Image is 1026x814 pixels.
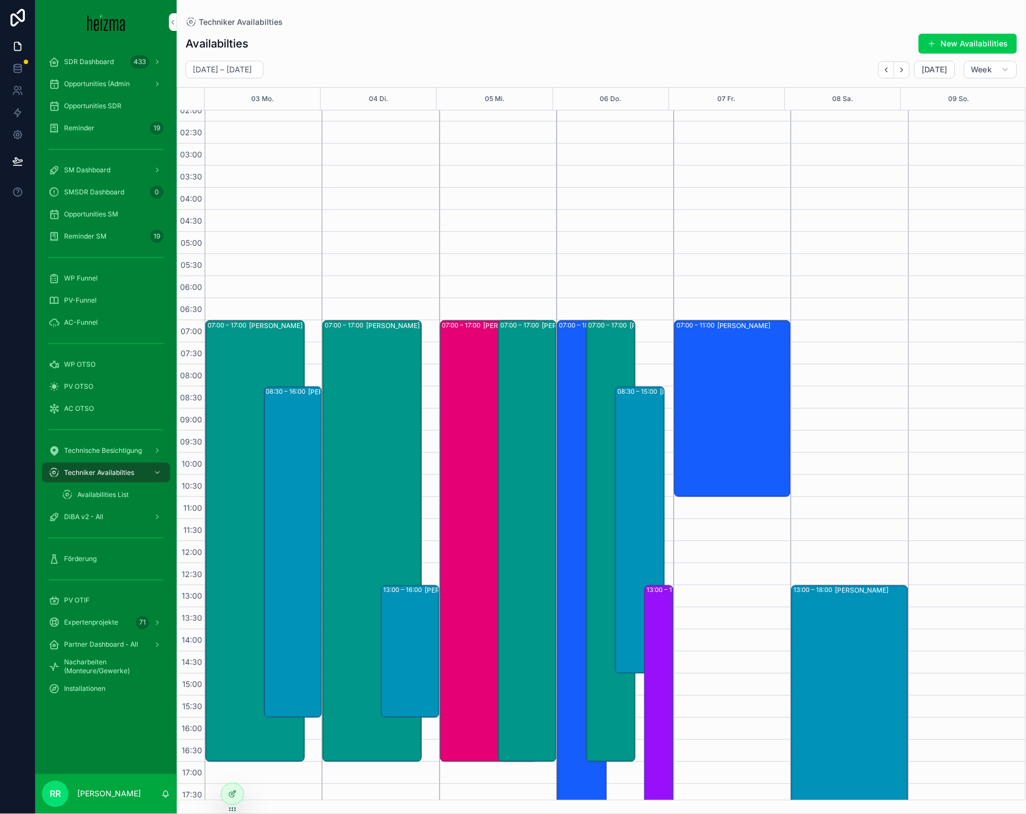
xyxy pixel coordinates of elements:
[193,64,252,75] h2: [DATE] – [DATE]
[64,124,94,133] span: Reminder
[42,507,170,527] a: DiBA v2 - All
[366,321,420,330] div: [PERSON_NAME]
[675,321,790,496] div: 07:00 – 11:00[PERSON_NAME]
[794,586,835,595] div: 13:00 – 18:00
[179,658,205,667] span: 14:30
[676,321,717,330] div: 07:00 – 11:00
[42,118,170,138] a: Reminder19
[177,393,205,402] span: 08:30
[879,61,895,78] button: Back
[64,232,107,241] span: Reminder SM
[587,321,636,762] div: 07:00 – 17:00[PERSON_NAME]
[64,318,98,327] span: AC-Funnel
[42,355,170,374] a: WP OTSO
[179,481,205,490] span: 10:30
[266,387,309,396] div: 08:30 – 16:00
[178,326,205,336] span: 07:00
[64,512,103,521] span: DiBA v2 - All
[179,591,205,601] span: 13:00
[55,485,170,505] a: Availabilities List
[177,282,205,292] span: 06:00
[964,61,1017,78] button: Week
[383,586,425,595] div: 13:00 – 16:00
[323,321,421,762] div: 07:00 – 17:00[PERSON_NAME]
[589,321,630,330] div: 07:00 – 17:00
[717,321,771,330] div: [PERSON_NAME]
[42,463,170,483] a: Techniker Availabilties
[485,88,505,110] div: 05 Mi.
[136,616,149,630] div: 71
[484,321,537,330] div: [PERSON_NAME]
[645,586,673,806] div: 13:00 – 18:00
[64,57,114,66] span: SDR Dashboard
[325,321,366,330] div: 07:00 – 17:00
[179,746,205,755] span: 16:30
[179,680,205,689] span: 15:00
[64,382,93,391] span: PV OTSO
[42,290,170,310] a: PV-Funnel
[42,226,170,246] a: Reminder SM19
[718,88,736,110] button: 07 Fr.
[64,360,96,369] span: WP OTSO
[64,404,94,413] span: AC OTSO
[178,348,205,358] span: 07:30
[64,619,118,627] span: Expertenprojekte
[64,658,159,676] span: Nacharbeiten (Monteure/Gewerke)
[177,371,205,380] span: 08:00
[186,17,283,28] a: Techniker Availabilties
[914,61,955,78] button: [DATE]
[895,61,910,78] button: Next
[64,296,97,305] span: PV-Funnel
[177,216,205,225] span: 04:30
[500,321,542,330] div: 07:00 – 17:00
[206,321,304,762] div: 07:00 – 17:00[PERSON_NAME]
[249,321,303,330] div: [PERSON_NAME]
[177,194,205,203] span: 04:00
[442,321,484,330] div: 07:00 – 17:00
[499,321,556,762] div: 07:00 – 17:00[PERSON_NAME]
[919,34,1017,54] button: New Availabilities
[558,321,606,806] div: 07:00 – 18:00[PERSON_NAME]
[77,490,129,499] span: Availabilities List
[42,635,170,655] a: Partner Dashboard - All
[660,388,706,397] div: [PERSON_NAME]
[948,88,969,110] button: 09 So.
[42,591,170,611] a: PV OTIF
[42,268,170,288] a: WP Funnel
[559,321,601,330] div: 07:00 – 18:00
[265,387,322,717] div: 08:30 – 16:00[PERSON_NAME]
[64,80,130,88] span: Opportunities (Admin
[177,172,205,181] span: 03:30
[186,36,248,51] h1: Availabilties
[42,52,170,72] a: SDR Dashboard433
[199,17,283,28] span: Techniker Availabilties
[177,437,205,446] span: 09:30
[179,724,205,733] span: 16:00
[87,13,125,31] img: App logo
[42,74,170,94] a: Opportunities (Admin
[922,65,948,75] span: [DATE]
[178,238,205,247] span: 05:00
[177,105,205,115] span: 02:00
[42,441,170,461] a: Technische Besichtigung
[832,88,853,110] button: 08 Sa.
[616,387,664,673] div: 08:30 – 15:00[PERSON_NAME]
[177,150,205,159] span: 03:00
[600,88,622,110] div: 06 Do.
[64,166,110,175] span: SM Dashboard
[179,547,205,557] span: 12:00
[42,160,170,180] a: SM Dashboard
[64,188,124,197] span: SMSDR Dashboard
[181,503,205,512] span: 11:00
[441,321,539,762] div: 07:00 – 17:00[PERSON_NAME]
[64,210,118,219] span: Opportunities SM
[42,657,170,677] a: Nacharbeiten (Monteure/Gewerke)
[42,204,170,224] a: Opportunities SM
[425,586,478,595] div: [PERSON_NAME]
[208,321,249,330] div: 07:00 – 17:00
[179,702,205,711] span: 15:30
